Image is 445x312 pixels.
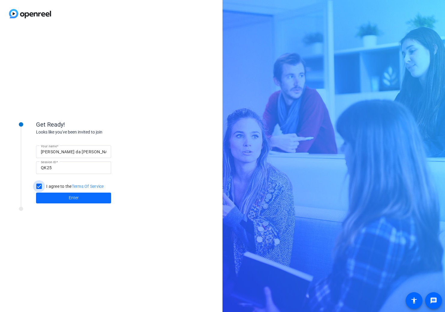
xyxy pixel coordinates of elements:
button: Enter [36,193,111,203]
mat-label: Your name [41,144,57,148]
mat-icon: accessibility [410,297,418,304]
a: Terms Of Service [72,184,104,189]
mat-icon: message [430,297,437,304]
mat-label: Session ID [41,160,56,164]
span: Enter [69,195,79,201]
div: Get Ready! [36,120,156,129]
div: Looks like you've been invited to join [36,129,156,135]
label: I agree to the [45,183,104,189]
